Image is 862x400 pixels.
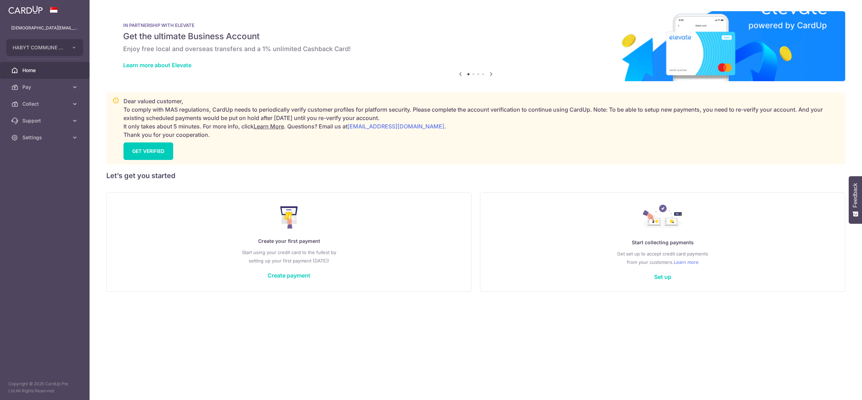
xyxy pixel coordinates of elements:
span: Pay [22,84,69,91]
p: IN PARTNERSHIP WITH ELEVATE [123,22,828,28]
h6: Enjoy free local and overseas transfers and a 1% unlimited Cashback Card! [123,45,828,53]
span: Feedback [852,183,859,208]
a: Set up [654,273,671,280]
a: [EMAIL_ADDRESS][DOMAIN_NAME] [347,123,444,130]
span: HABYT COMMUNE SINGAPORE 1 PTE LTD [13,44,64,51]
a: Create payment [268,272,310,279]
img: Make Payment [280,206,298,229]
span: Collect [22,100,69,107]
button: Feedback - Show survey [849,176,862,224]
span: Settings [22,134,69,141]
p: Start using your credit card to the fullest by setting up your first payment [DATE]! [121,248,457,265]
a: Learn more [674,258,699,266]
img: CardUp [8,6,43,14]
img: Collect Payment [643,205,683,230]
p: Start collecting payments [494,238,831,247]
img: Renovation banner [106,11,845,81]
p: Dear valued customer, To comply with MAS regulations, CardUp needs to periodically verify custome... [123,97,839,139]
a: Learn More [254,123,284,130]
span: Support [22,117,69,124]
a: Learn more about Elevate [123,62,191,69]
h5: Let’s get you started [106,170,845,181]
p: [DEMOGRAPHIC_DATA][EMAIL_ADDRESS][DOMAIN_NAME] [11,24,78,31]
span: Home [22,67,69,74]
p: Get set up to accept credit card payments from your customers. [494,250,831,266]
button: HABYT COMMUNE SINGAPORE 1 PTE LTD [6,39,83,56]
h5: Get the ultimate Business Account [123,31,828,42]
p: Create your first payment [121,237,457,245]
a: GET VERIFIED [123,142,173,160]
